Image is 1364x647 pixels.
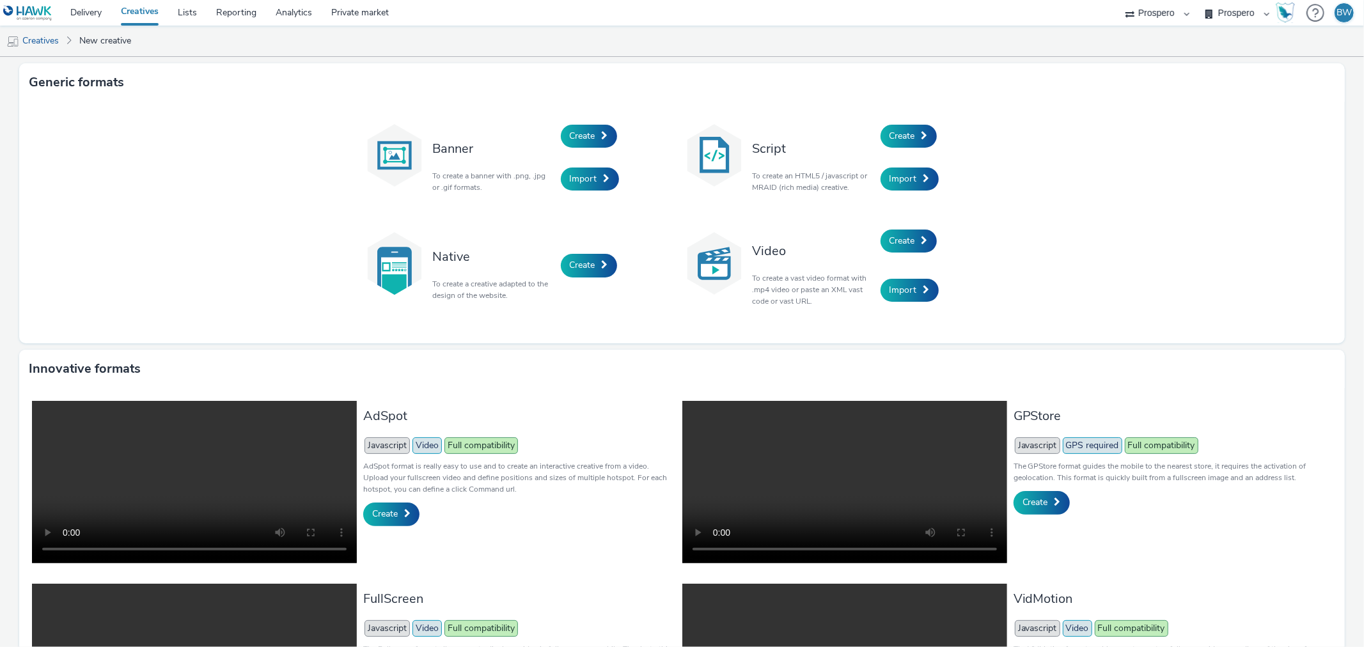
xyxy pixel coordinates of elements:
[412,437,442,454] span: Video
[1014,590,1326,607] h3: VidMotion
[753,170,874,193] p: To create an HTML5 / javascript or MRAID (rich media) creative.
[881,125,937,148] a: Create
[1015,437,1060,454] span: Javascript
[433,248,554,265] h3: Native
[29,73,124,92] h3: Generic formats
[29,359,141,378] h3: Innovative formats
[890,284,917,296] span: Import
[363,407,675,425] h3: AdSpot
[881,168,939,191] a: Import
[363,231,427,295] img: native.svg
[881,230,937,253] a: Create
[365,437,410,454] span: Javascript
[363,123,427,187] img: banner.svg
[1337,3,1352,22] div: BW
[1014,491,1070,514] a: Create
[1014,460,1326,483] p: The GPStore format guides the mobile to the nearest store, it requires the activation of geolocat...
[412,620,442,637] span: Video
[570,259,595,271] span: Create
[753,140,874,157] h3: Script
[561,125,617,148] a: Create
[363,590,675,607] h3: FullScreen
[1023,496,1048,508] span: Create
[1063,437,1122,454] span: GPS required
[1015,620,1060,637] span: Javascript
[753,242,874,260] h3: Video
[365,620,410,637] span: Javascript
[570,130,595,142] span: Create
[363,460,675,495] p: AdSpot format is really easy to use and to create an interactive creative from a video. Upload yo...
[682,123,746,187] img: code.svg
[890,173,917,185] span: Import
[3,5,52,21] img: undefined Logo
[890,130,915,142] span: Create
[561,254,617,277] a: Create
[570,173,597,185] span: Import
[682,231,746,295] img: video.svg
[372,508,398,520] span: Create
[1276,3,1300,23] a: Hawk Academy
[890,235,915,247] span: Create
[6,35,19,48] img: mobile
[753,272,874,307] p: To create a vast video format with .mp4 video or paste an XML vast code or vast URL.
[1095,620,1168,637] span: Full compatibility
[433,170,554,193] p: To create a banner with .png, .jpg or .gif formats.
[1125,437,1198,454] span: Full compatibility
[363,503,419,526] a: Create
[444,437,518,454] span: Full compatibility
[881,279,939,302] a: Import
[1014,407,1326,425] h3: GPStore
[561,168,619,191] a: Import
[433,140,554,157] h3: Banner
[444,620,518,637] span: Full compatibility
[1276,3,1295,23] img: Hawk Academy
[1063,620,1092,637] span: Video
[73,26,137,56] a: New creative
[433,278,554,301] p: To create a creative adapted to the design of the website.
